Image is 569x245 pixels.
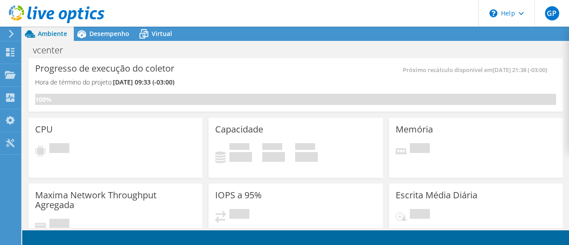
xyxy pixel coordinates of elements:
[295,143,315,152] span: Total
[410,143,430,155] span: Pendente
[229,143,249,152] span: Usado
[410,209,430,221] span: Pendente
[38,29,67,38] span: Ambiente
[35,190,196,210] h3: Maxima Network Throughput Agregada
[215,190,262,200] h3: IOPS a 95%
[35,125,53,134] h3: CPU
[545,6,559,20] span: GP
[35,77,174,87] h4: Hora de término do projeto:
[49,219,69,231] span: Pendente
[396,190,477,200] h3: Escrita Média Diária
[152,29,172,38] span: Virtual
[403,66,552,74] span: Próximo recálculo disponível em
[229,152,252,162] h4: 0 GiB
[262,152,285,162] h4: 0 GiB
[295,152,318,162] h4: 0 GiB
[396,125,433,134] h3: Memória
[89,29,129,38] span: Desempenho
[113,78,174,86] span: [DATE] 09:33 (-03:00)
[49,143,69,155] span: Pendente
[215,125,263,134] h3: Capacidade
[229,209,249,221] span: Pendente
[262,143,282,152] span: Disponível
[29,45,77,55] h1: vcenter
[489,9,497,17] svg: \n
[493,66,547,74] span: [DATE] 21:38 (-03:00)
